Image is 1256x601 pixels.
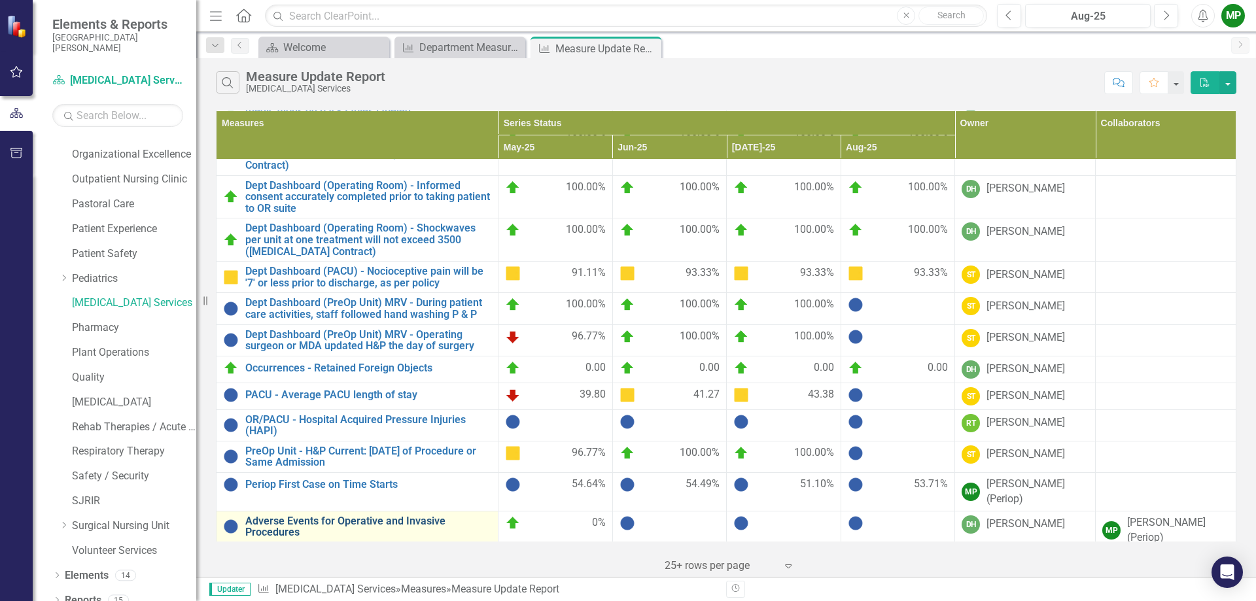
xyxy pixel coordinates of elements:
[223,519,239,534] img: No Information
[1025,4,1151,27] button: Aug-25
[800,266,834,281] span: 93.33%
[619,414,635,430] img: No Information
[619,297,635,313] img: On Target
[245,479,491,490] a: Periop First Case on Time Starts
[962,515,980,534] div: DH
[217,511,498,553] td: Double-Click to Edit Right Click for Context Menu
[7,14,29,37] img: ClearPoint Strategy
[72,395,196,410] a: [MEDICAL_DATA]
[72,197,196,212] a: Pastoral Care
[572,477,606,492] span: 54.64%
[217,441,498,472] td: Double-Click to Edit Right Click for Context Menu
[115,570,136,581] div: 14
[217,356,498,383] td: Double-Click to Edit Right Click for Context Menu
[733,414,749,430] img: No Information
[566,222,606,238] span: 100.00%
[612,356,726,383] td: Double-Click to Edit
[65,568,109,583] a: Elements
[986,517,1065,532] div: [PERSON_NAME]
[962,329,980,347] div: ST
[223,269,239,285] img: Caution
[72,222,196,237] a: Patient Experience
[808,387,834,403] span: 43.38
[619,360,635,376] img: On Target
[245,445,491,468] a: PreOp Unit - H&P Current: [DATE] of Procedure or Same Admission
[572,445,606,461] span: 96.77%
[680,329,720,345] span: 100.00%
[217,262,498,293] td: Double-Click to Edit Right Click for Context Menu
[848,266,863,281] img: Caution
[986,181,1065,196] div: [PERSON_NAME]
[962,180,980,198] div: DH
[794,297,834,313] span: 100.00%
[693,387,720,403] span: 41.27
[257,582,716,597] div: » »
[962,414,980,432] div: RT
[937,10,966,20] span: Search
[986,299,1065,314] div: [PERSON_NAME]
[52,32,183,54] small: [GEOGRAPHIC_DATA][PERSON_NAME]
[52,104,183,127] input: Search Below...
[962,222,980,241] div: DH
[962,445,980,464] div: ST
[580,387,606,403] span: 39.80
[72,320,196,335] a: Pharmacy
[505,360,521,376] img: On Target
[733,222,749,238] img: On Target
[505,297,521,313] img: On Target
[733,180,749,196] img: On Target
[592,515,606,531] span: 0%
[498,383,612,409] td: Double-Click to Edit
[505,387,521,403] img: Below Plan
[72,247,196,262] a: Patient Safety
[986,362,1065,377] div: [PERSON_NAME]
[245,222,491,257] a: Dept Dashboard (Operating Room) - Shockwaves per unit at one treatment will not exceed 3500 ([MED...
[275,583,396,595] a: [MEDICAL_DATA] Services
[908,222,948,238] span: 100.00%
[619,515,635,531] img: No Information
[962,387,980,405] div: ST
[680,180,720,196] span: 100.00%
[572,266,606,281] span: 91.11%
[841,383,955,409] td: Double-Click to Edit
[848,297,863,313] img: No Information
[72,271,196,286] a: Pediatrics
[245,515,491,538] a: Adverse Events for Operative and Invasive Procedures
[223,449,239,464] img: No Information
[619,445,635,461] img: On Target
[986,224,1065,239] div: [PERSON_NAME]
[419,39,522,56] div: Department Measures Standard Report
[245,329,491,352] a: Dept Dashboard (PreOp Unit) MRV - Operating surgeon or MDA updated H&P the day of surgery
[555,41,658,57] div: Measure Update Report
[72,420,196,435] a: Rehab Therapies / Acute Wound Care
[52,73,183,88] a: [MEDICAL_DATA] Services
[619,180,635,196] img: On Target
[217,473,498,511] td: Double-Click to Edit Right Click for Context Menu
[223,301,239,317] img: No Information
[733,297,749,313] img: On Target
[505,477,521,492] img: No Information
[848,414,863,430] img: No Information
[727,383,841,409] td: Double-Click to Edit
[223,360,239,376] img: On Target
[986,477,1089,507] div: [PERSON_NAME] (Periop)
[245,297,491,320] a: Dept Dashboard (PreOp Unit) MRV - During patient care activities, staff followed hand washing P & P
[72,543,196,558] a: Volunteer Services
[72,370,196,385] a: Quality
[283,39,386,56] div: Welcome
[505,222,521,238] img: On Target
[245,414,491,437] a: OR/PACU - Hospital Acquired Pressure Injuries (HAPI)
[223,232,239,248] img: On Target
[585,360,606,376] span: 0.00
[217,324,498,356] td: Double-Click to Edit Right Click for Context Menu
[727,356,841,383] td: Double-Click to Edit
[848,515,863,531] img: No Information
[962,483,980,501] div: MP
[814,360,834,376] span: 0.00
[572,329,606,345] span: 96.77%
[686,266,720,281] span: 93.33%
[794,329,834,345] span: 100.00%
[918,7,984,25] button: Search
[245,266,491,288] a: Dept Dashboard (PACU) - Nocioceptive pain will be '7' or less prior to discharge, as per policy
[619,222,635,238] img: On Target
